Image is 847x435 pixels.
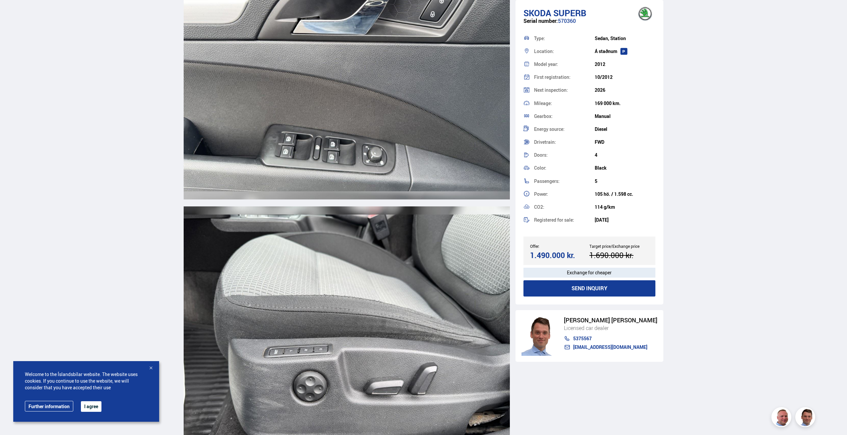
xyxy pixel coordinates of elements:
div: Doors: [534,153,595,157]
div: Next inspection: [534,88,595,92]
div: 4 [595,152,655,158]
div: Manual [595,114,655,119]
a: [EMAIL_ADDRESS][DOMAIN_NAME] [564,345,657,350]
div: CO2: [534,205,595,209]
div: Model year: [534,62,595,67]
div: [DATE] [595,217,655,223]
div: Gearbox: [534,114,595,119]
div: 1.690.000 kr. [589,251,647,260]
div: 2026 [595,87,655,93]
div: 105 hö. / 1.598 cc. [595,191,655,197]
div: FWD [595,139,655,145]
img: FbJEzSuNWCJXmdc-.webp [521,316,557,356]
div: Á staðnum [595,49,655,54]
span: Serial number: [523,17,558,25]
div: Registered for sale: [534,218,595,222]
button: I agree [81,401,101,412]
div: 10/2012 [595,75,655,80]
img: brand logo [632,3,658,24]
div: Location: [534,49,595,54]
a: 5375567 [564,336,657,341]
div: 2012 [595,62,655,67]
div: 5 [595,179,655,184]
div: Mileage: [534,101,595,106]
div: Color: [534,166,595,170]
span: Superb [553,7,586,19]
div: 169 000 km. [595,101,655,106]
div: Passengers: [534,179,595,184]
div: 1.490.000 kr. [530,251,587,260]
div: Black [595,165,655,171]
div: Power: [534,192,595,196]
img: siFngHWaQ9KaOqBr.png [772,408,792,428]
a: Further information [25,401,73,411]
div: Exchange for cheaper [523,268,656,278]
div: Sedan, Station [595,36,655,41]
div: 114 g/km [595,204,655,210]
div: Licensed car dealer [564,324,657,332]
span: Welcome to the Íslandsbílar website. The website uses cookies. If you continue to use the website... [25,371,148,391]
button: Opna LiveChat spjallviðmót [5,3,25,23]
div: Drivetrain: [534,140,595,144]
span: Skoda [523,7,551,19]
button: Send inquiry [523,280,656,297]
div: [PERSON_NAME] [PERSON_NAME] [564,317,657,324]
img: FbJEzSuNWCJXmdc-.webp [796,408,816,428]
div: Type: [534,36,595,41]
div: Offer: [530,244,589,248]
div: First registration: [534,75,595,80]
div: Diesel [595,127,655,132]
div: Energy source: [534,127,595,132]
div: 570360 [523,18,656,31]
div: Target price/Exchange price [589,244,649,248]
